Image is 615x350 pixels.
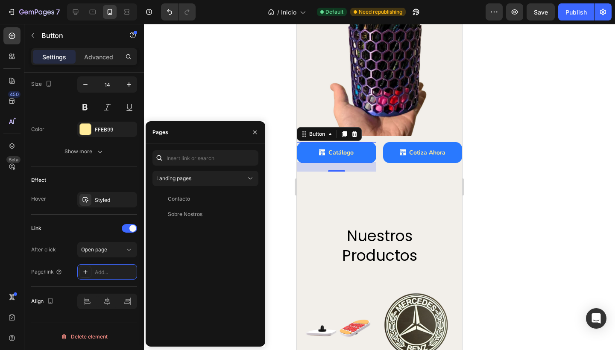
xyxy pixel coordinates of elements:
[152,171,258,186] button: Landing pages
[81,246,107,253] span: Open page
[6,195,159,248] h2: nuestros productos
[152,128,168,136] div: Pages
[534,9,548,16] span: Save
[558,3,594,20] button: Publish
[31,144,137,159] button: Show more
[31,225,41,232] div: Link
[64,147,104,156] div: Show more
[31,195,46,203] div: Hover
[565,8,587,17] div: Publish
[156,175,191,181] span: Landing pages
[6,268,74,336] a: Image Title
[8,91,20,98] div: 450
[84,52,113,61] p: Advanced
[85,268,152,336] img: Alt Image
[527,3,555,20] button: Save
[31,125,44,133] div: Color
[325,8,343,16] span: Default
[31,268,62,276] div: Page/link
[86,118,166,139] a: Cotiza Ahora
[56,7,60,17] p: 7
[168,210,202,218] div: Sobre Nostros
[152,150,258,166] input: Insert link or search
[586,308,606,329] div: Open Intercom Messenger
[6,156,20,163] div: Beta
[85,268,152,336] a: Image Title
[95,126,135,134] div: FFEB99
[281,8,296,17] span: Inicio
[77,242,137,257] button: Open page
[359,8,402,16] span: Need republishing
[297,24,462,350] iframe: Design area
[31,330,137,344] button: Delete element
[95,268,135,276] div: Add...
[31,79,54,90] div: Size
[6,268,74,336] img: Alt Image
[42,52,66,61] p: Settings
[61,332,108,342] div: Delete element
[31,296,56,307] div: Align
[168,195,190,203] div: Contacto
[3,3,64,20] button: 7
[112,123,149,134] p: Cotiza Ahora
[41,30,114,41] p: Button
[161,3,196,20] div: Undo/Redo
[277,8,279,17] span: /
[95,196,135,204] div: Styled
[31,246,56,254] div: After click
[31,176,46,184] div: Effect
